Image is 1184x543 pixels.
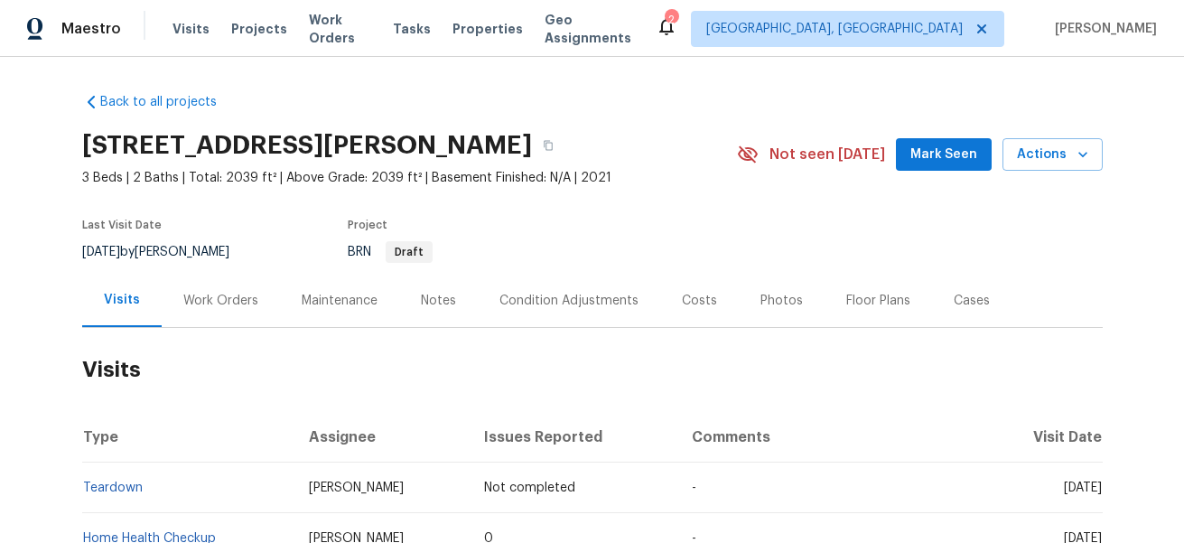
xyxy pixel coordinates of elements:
a: Teardown [83,482,143,494]
span: [DATE] [1064,482,1102,494]
span: 3 Beds | 2 Baths | Total: 2039 ft² | Above Grade: 2039 ft² | Basement Finished: N/A | 2021 [82,169,737,187]
span: Last Visit Date [82,220,162,230]
span: Not completed [484,482,575,494]
span: Tasks [393,23,431,35]
span: Draft [387,247,431,257]
span: Visits [172,20,210,38]
th: Type [82,412,295,463]
div: 2 [665,11,677,29]
th: Assignee [294,412,470,463]
div: Costs [682,292,717,310]
span: Mark Seen [910,144,977,166]
span: - [692,482,696,494]
div: Floor Plans [846,292,910,310]
h2: Visits [82,328,1103,412]
button: Mark Seen [896,138,992,172]
div: Cases [954,292,990,310]
th: Issues Reported [470,412,677,463]
span: Not seen [DATE] [769,145,885,164]
span: Maestro [61,20,121,38]
span: [PERSON_NAME] [309,482,404,494]
span: Work Orders [309,11,371,47]
span: Projects [231,20,287,38]
span: BRN [348,246,433,258]
button: Actions [1002,138,1103,172]
span: [DATE] [82,246,120,258]
span: Properties [452,20,523,38]
div: Notes [421,292,456,310]
th: Visit Date [984,412,1102,463]
div: by [PERSON_NAME] [82,241,251,263]
span: [GEOGRAPHIC_DATA], [GEOGRAPHIC_DATA] [706,20,963,38]
h2: [STREET_ADDRESS][PERSON_NAME] [82,136,532,154]
div: Photos [760,292,803,310]
button: Copy Address [532,129,564,162]
div: Work Orders [183,292,258,310]
span: Actions [1017,144,1088,166]
th: Comments [677,412,984,463]
a: Back to all projects [82,93,256,111]
div: Condition Adjustments [499,292,639,310]
div: Maintenance [302,292,378,310]
span: [PERSON_NAME] [1048,20,1157,38]
span: Project [348,220,387,230]
div: Visits [104,291,140,309]
span: Geo Assignments [545,11,634,47]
